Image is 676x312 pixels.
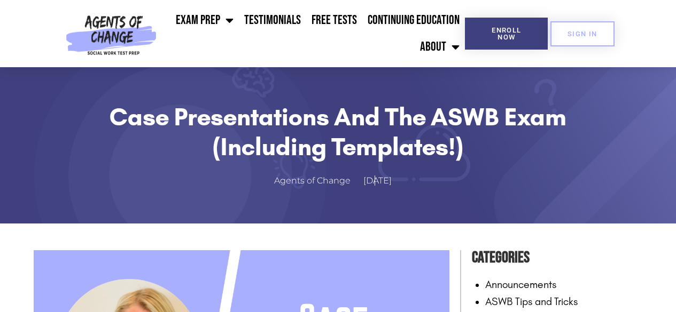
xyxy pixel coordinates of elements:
h4: Categories [472,245,643,270]
span: Agents of Change [274,173,351,189]
nav: Menu [161,7,465,60]
a: Continuing Education [362,7,465,34]
a: Exam Prep [170,7,239,34]
a: Announcements [485,278,557,291]
span: Enroll Now [482,27,531,41]
a: Agents of Change [274,173,361,189]
a: About [415,34,465,60]
a: SIGN IN [550,21,615,46]
a: Free Tests [306,7,362,34]
a: [DATE] [363,173,402,189]
a: ASWB Tips and Tricks [485,295,578,308]
time: [DATE] [363,175,392,186]
span: SIGN IN [568,30,597,37]
h1: Case Presentations and the ASWB Exam (Including Templates!) [60,102,616,162]
a: Testimonials [239,7,306,34]
a: Enroll Now [465,18,548,50]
